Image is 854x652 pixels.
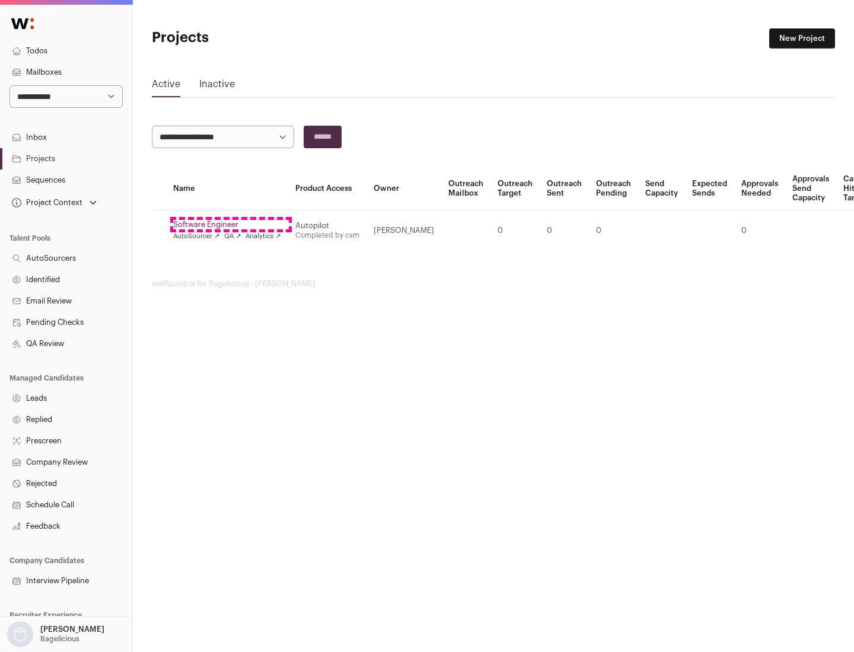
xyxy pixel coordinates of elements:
[5,621,107,647] button: Open dropdown
[9,194,99,211] button: Open dropdown
[540,210,589,251] td: 0
[5,12,40,36] img: Wellfound
[173,232,219,241] a: AutoSourcer ↗
[40,634,79,644] p: Bagelicious
[490,210,540,251] td: 0
[685,167,734,210] th: Expected Sends
[785,167,836,210] th: Approvals Send Capacity
[589,167,638,210] th: Outreach Pending
[367,167,441,210] th: Owner
[441,167,490,210] th: Outreach Mailbox
[638,167,685,210] th: Send Capacity
[166,167,288,210] th: Name
[540,167,589,210] th: Outreach Sent
[152,77,180,96] a: Active
[589,210,638,251] td: 0
[295,221,359,231] div: Autopilot
[246,232,281,241] a: Analytics ↗
[224,232,241,241] a: QA ↗
[199,77,235,96] a: Inactive
[9,198,82,207] div: Project Context
[769,28,835,49] a: New Project
[152,279,835,289] footer: wellfound:ai for Bagelicious - [PERSON_NAME]
[490,167,540,210] th: Outreach Target
[40,625,104,634] p: [PERSON_NAME]
[295,232,359,239] a: Completed by csm
[367,210,441,251] td: [PERSON_NAME]
[734,167,785,210] th: Approvals Needed
[7,621,33,647] img: nopic.png
[152,28,380,47] h1: Projects
[173,220,281,229] a: Software Engineer
[288,167,367,210] th: Product Access
[734,210,785,251] td: 0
